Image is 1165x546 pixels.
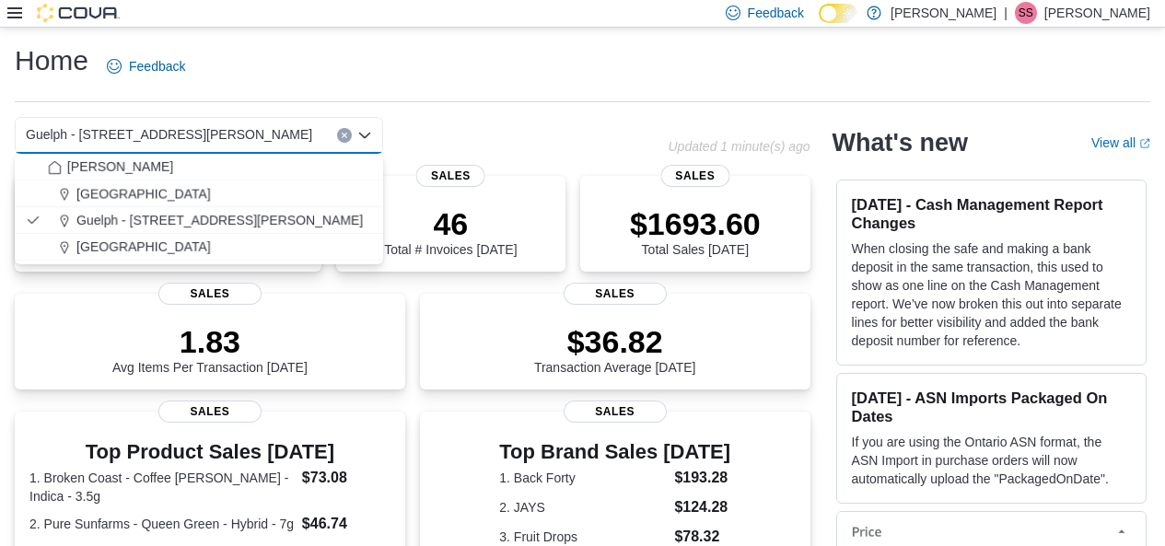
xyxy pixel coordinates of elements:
input: Dark Mode [819,4,857,23]
button: [GEOGRAPHIC_DATA] [15,180,383,207]
div: Total # Invoices [DATE] [384,205,517,257]
span: Sales [158,401,262,423]
p: | [1004,2,1008,24]
p: $1693.60 [630,205,761,242]
span: [PERSON_NAME] [67,157,173,176]
span: Sales [158,283,262,305]
span: SS [1019,2,1033,24]
div: Choose from the following options [15,154,383,261]
span: Sales [660,165,729,187]
dt: 1. Back Forty [499,469,667,487]
span: Guelph - [STREET_ADDRESS][PERSON_NAME] [76,211,363,229]
a: View allExternal link [1091,135,1150,150]
p: When closing the safe and making a bank deposit in the same transaction, this used to show as one... [852,239,1131,350]
span: Sales [564,401,667,423]
dd: $124.28 [674,496,730,518]
dd: $46.74 [302,513,390,535]
span: [GEOGRAPHIC_DATA] [76,184,211,203]
h3: Top Product Sales [DATE] [29,441,390,463]
span: Sales [416,165,485,187]
span: Sales [564,283,667,305]
h3: [DATE] - Cash Management Report Changes [852,195,1131,232]
p: [PERSON_NAME] [1044,2,1150,24]
span: Guelph - [STREET_ADDRESS][PERSON_NAME] [26,123,312,145]
span: Feedback [129,57,185,76]
img: Cova [37,4,120,22]
dd: $73.08 [302,467,390,489]
dt: 1. Broken Coast - Coffee [PERSON_NAME] - Indica - 3.5g [29,469,295,505]
h3: [DATE] - ASN Imports Packaged On Dates [852,389,1131,425]
h2: What's new [833,128,968,157]
button: Guelph - [STREET_ADDRESS][PERSON_NAME] [15,207,383,234]
p: 46 [384,205,517,242]
span: Feedback [748,4,804,22]
span: [GEOGRAPHIC_DATA] [76,238,211,256]
button: Clear input [337,128,352,143]
dt: 2. JAYS [499,498,667,517]
p: If you are using the Ontario ASN format, the ASN Import in purchase orders will now automatically... [852,433,1131,488]
button: Close list of options [357,128,372,143]
dt: 2. Pure Sunfarms - Queen Green - Hybrid - 7g [29,515,295,533]
h1: Home [15,42,88,79]
div: Samuel Somos [1015,2,1037,24]
p: [PERSON_NAME] [891,2,996,24]
p: $36.82 [534,323,696,360]
p: 1.83 [112,323,308,360]
button: [GEOGRAPHIC_DATA] [15,234,383,261]
button: [PERSON_NAME] [15,154,383,180]
a: Feedback [99,48,192,85]
dt: 3. Fruit Drops [499,528,667,546]
h3: Top Brand Sales [DATE] [499,441,730,463]
svg: External link [1139,138,1150,149]
div: Transaction Average [DATE] [534,323,696,375]
dd: $193.28 [674,467,730,489]
span: Dark Mode [819,23,820,24]
p: Updated 1 minute(s) ago [668,139,810,154]
div: Total Sales [DATE] [630,205,761,257]
div: Avg Items Per Transaction [DATE] [112,323,308,375]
